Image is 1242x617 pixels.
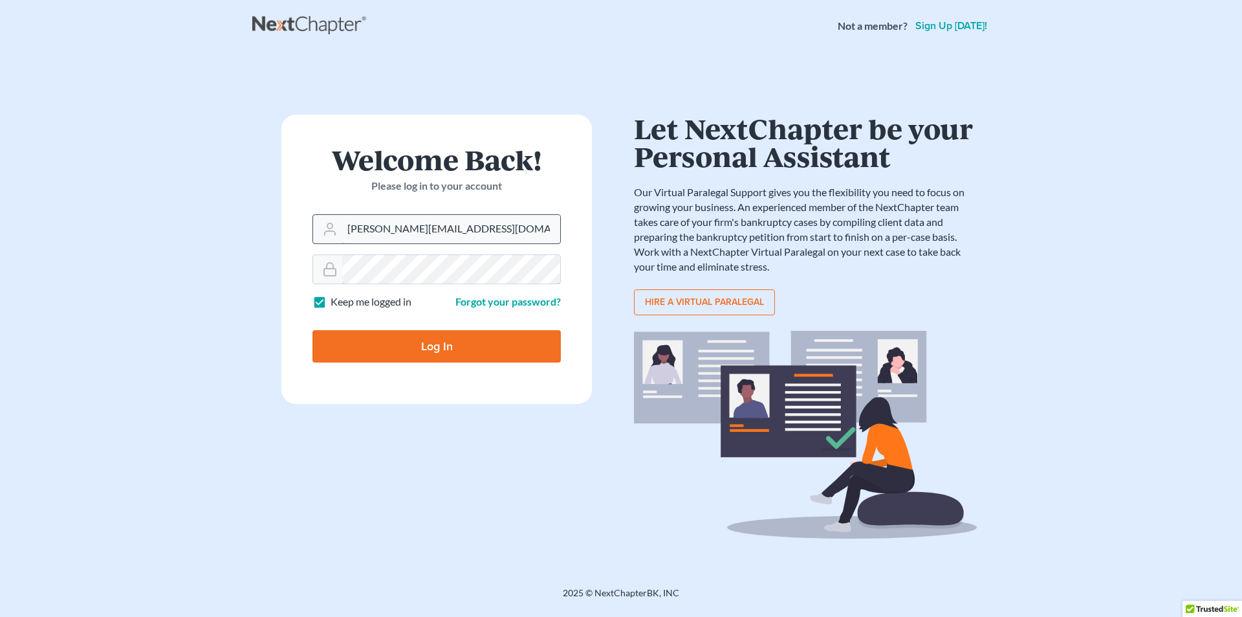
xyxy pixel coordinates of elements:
div: 2025 © NextChapterBK, INC [252,587,990,610]
p: Please log in to your account [312,179,561,194]
input: Email Address [342,215,560,243]
h1: Let NextChapter be your Personal Assistant [634,115,977,170]
a: Forgot your password? [455,295,561,308]
img: virtual_paralegal_bg-b12c8cf30858a2b2c02ea913d52db5c468ecc422855d04272ea22d19010d70dc.svg [634,331,977,539]
input: Log In [312,330,561,363]
a: Sign up [DATE]! [913,21,990,31]
h1: Welcome Back! [312,146,561,174]
p: Our Virtual Paralegal Support gives you the flexibility you need to focus on growing your busines... [634,185,977,274]
label: Keep me logged in [331,295,411,309]
a: Hire a virtual paralegal [634,289,775,315]
strong: Not a member? [838,19,908,34]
